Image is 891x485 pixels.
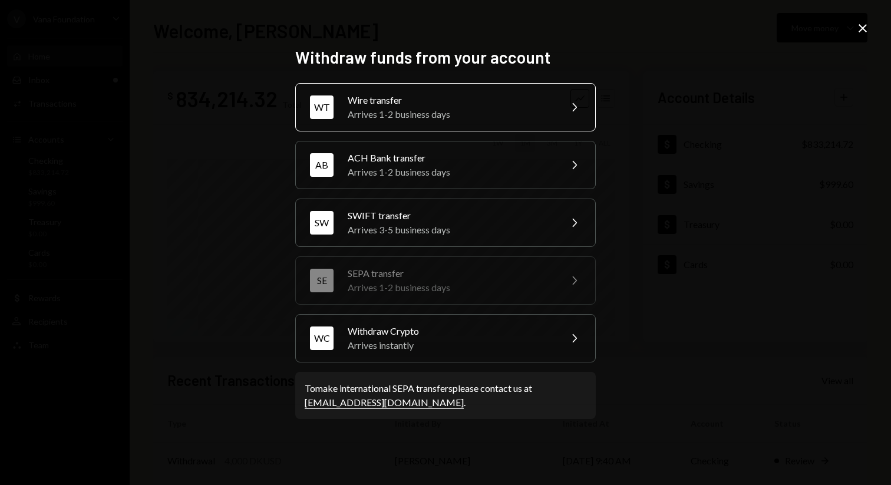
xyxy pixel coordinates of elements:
button: ABACH Bank transferArrives 1-2 business days [295,141,596,189]
button: SESEPA transferArrives 1-2 business days [295,256,596,305]
div: WT [310,95,334,119]
button: SWSWIFT transferArrives 3-5 business days [295,199,596,247]
a: [EMAIL_ADDRESS][DOMAIN_NAME] [305,397,464,409]
button: WCWithdraw CryptoArrives instantly [295,314,596,362]
div: Arrives 1-2 business days [348,165,553,179]
div: Arrives 1-2 business days [348,281,553,295]
div: SEPA transfer [348,266,553,281]
div: AB [310,153,334,177]
div: Withdraw Crypto [348,324,553,338]
div: Wire transfer [348,93,553,107]
div: Arrives instantly [348,338,553,352]
div: SWIFT transfer [348,209,553,223]
h2: Withdraw funds from your account [295,46,596,69]
div: Arrives 1-2 business days [348,107,553,121]
div: SE [310,269,334,292]
div: SW [310,211,334,235]
button: WTWire transferArrives 1-2 business days [295,83,596,131]
div: ACH Bank transfer [348,151,553,165]
div: WC [310,326,334,350]
div: Arrives 3-5 business days [348,223,553,237]
div: To make international SEPA transfers please contact us at . [305,381,586,410]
